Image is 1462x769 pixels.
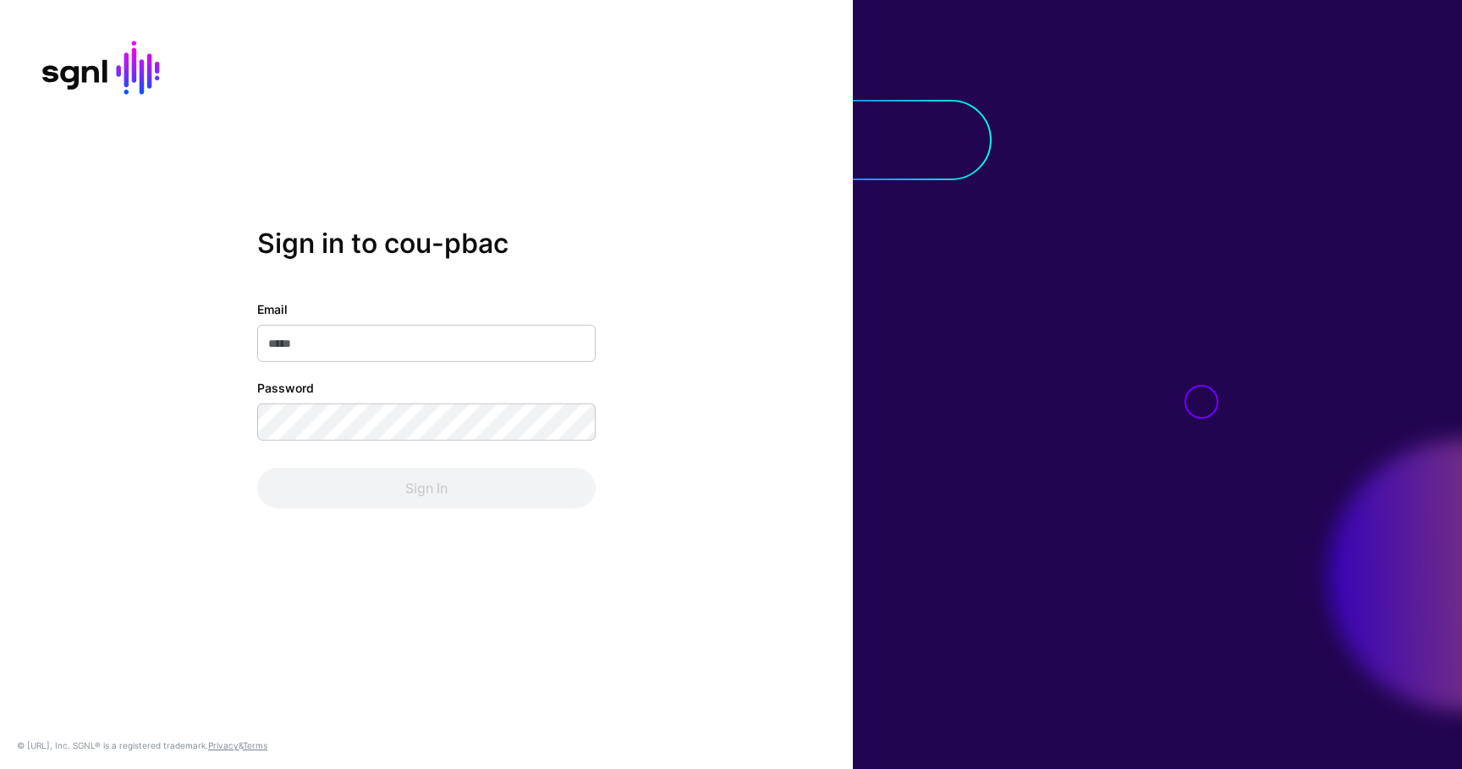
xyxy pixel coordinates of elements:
[257,227,596,259] h2: Sign in to cou-pbac
[243,740,267,750] a: Terms
[257,300,288,318] label: Email
[208,740,239,750] a: Privacy
[257,379,314,397] label: Password
[17,739,267,752] div: © [URL], Inc. SGNL® is a registered trademark. &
